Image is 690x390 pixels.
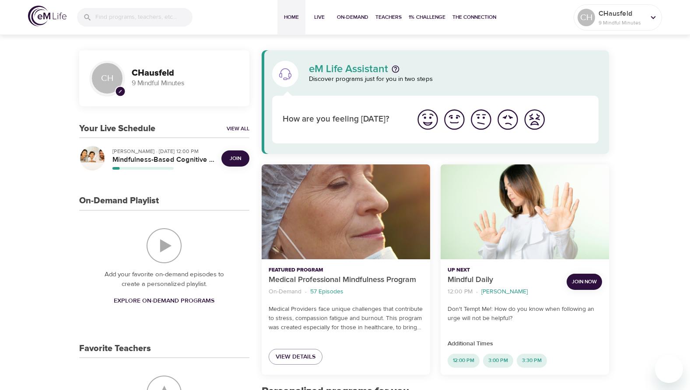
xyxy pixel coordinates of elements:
h3: CHausfeld [132,68,239,78]
img: worst [522,108,546,132]
li: · [305,286,307,298]
p: Don't Tempt Me!: How do you know when following an urge will not be helpful? [448,305,602,323]
p: Additional Times [448,339,602,348]
p: eM Life Assistant [309,64,388,74]
li: · [476,286,478,298]
span: Teachers [375,13,402,22]
span: Explore On-Demand Programs [114,296,214,306]
span: 1% Challenge [409,13,445,22]
button: I'm feeling bad [494,106,521,133]
span: 3:00 PM [483,357,513,364]
iframe: Button to launch messaging window [655,355,683,383]
img: logo [28,6,67,26]
div: 3:30 PM [517,354,547,368]
span: Live [309,13,330,22]
p: Medical Professional Mindfulness Program [269,274,423,286]
p: How are you feeling [DATE]? [283,113,404,126]
p: 9 Mindful Minutes [132,78,239,88]
div: CH [578,9,595,26]
span: Join Now [572,277,597,286]
p: [PERSON_NAME] [481,287,528,296]
span: 12:00 PM [448,357,480,364]
h5: Mindfulness-Based Cognitive Training (MBCT) [112,155,214,164]
input: Find programs, teachers, etc... [95,8,193,27]
p: 9 Mindful Minutes [599,19,645,27]
span: On-Demand [337,13,368,22]
img: bad [496,108,520,132]
h3: Your Live Schedule [79,124,155,134]
span: 3:30 PM [517,357,547,364]
button: I'm feeling great [414,106,441,133]
button: Join Now [567,274,602,290]
p: Mindful Daily [448,274,560,286]
img: ok [469,108,493,132]
span: Home [281,13,302,22]
div: CH [90,61,125,96]
p: Discover programs just for you in two steps [309,74,599,84]
img: eM Life Assistant [278,67,292,81]
span: Join [230,154,241,163]
p: Featured Program [269,266,423,274]
button: I'm feeling good [441,106,468,133]
p: On-Demand [269,287,301,296]
p: 12:00 PM [448,287,473,296]
img: good [442,108,466,132]
a: View Details [269,349,322,365]
nav: breadcrumb [448,286,560,298]
button: Medical Professional Mindfulness Program [262,164,430,259]
p: 57 Episodes [310,287,343,296]
div: 3:00 PM [483,354,513,368]
p: Add your favorite on-demand episodes to create a personalized playlist. [97,270,232,289]
a: Explore On-Demand Programs [110,293,218,309]
button: Mindful Daily [441,164,609,259]
a: View All [227,125,249,132]
p: [PERSON_NAME] · [DATE] 12:00 PM [112,147,214,155]
button: I'm feeling ok [468,106,494,133]
button: I'm feeling worst [521,106,548,133]
div: 12:00 PM [448,354,480,368]
button: Join [221,150,249,167]
span: View Details [276,352,315,362]
p: Up Next [448,266,560,274]
p: CHausfeld [599,8,645,19]
span: The Connection [452,13,496,22]
h3: On-Demand Playlist [79,196,159,206]
nav: breadcrumb [269,286,423,298]
img: On-Demand Playlist [147,228,182,263]
img: great [416,108,440,132]
h3: Favorite Teachers [79,344,151,354]
p: Medical Providers face unique challenges that contribute to stress, compassion fatigue and burnou... [269,305,423,332]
